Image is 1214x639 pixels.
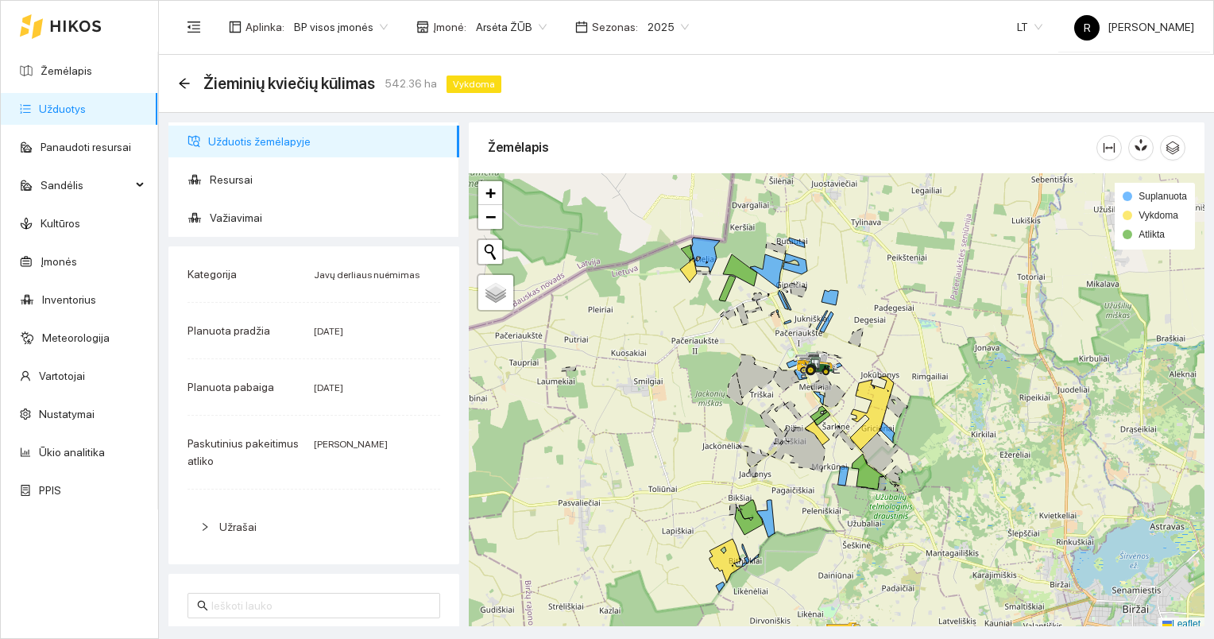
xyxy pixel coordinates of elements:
span: Sezonas : [592,18,638,36]
span: R [1084,15,1091,41]
span: Aplinka : [246,18,284,36]
span: BP visos įmonės [294,15,388,39]
a: Užduotys [39,103,86,115]
span: Vykdoma [447,76,501,93]
span: Planuota pradžia [188,324,270,337]
span: Vykdoma [1139,210,1178,221]
a: Leaflet [1162,618,1200,629]
span: Arsėta ŽŪB [476,15,547,39]
span: [DATE] [314,326,343,337]
span: Javų derliaus nuėmimas [314,269,419,281]
span: Atlikta [1139,229,1165,240]
a: Vartotojai [39,370,85,382]
span: [PERSON_NAME] [1074,21,1194,33]
input: Ieškoti lauko [211,597,431,614]
span: − [485,207,496,227]
a: PPIS [39,484,61,497]
span: Užrašai [219,521,257,533]
span: arrow-left [178,77,191,90]
span: LT [1017,15,1042,39]
span: 542.36 ha [385,75,437,92]
span: shop [416,21,429,33]
span: right [200,522,210,532]
button: menu-fold [178,11,210,43]
a: Žemėlapis [41,64,92,77]
button: Initiate a new search [478,240,502,264]
span: Planuota pabaiga [188,381,274,393]
span: Resursai [210,164,447,196]
span: 2025 [648,15,689,39]
span: Važiavimai [210,202,447,234]
span: Įmonė : [433,18,466,36]
a: Nustatymai [39,408,95,420]
a: Zoom in [478,181,502,205]
a: Layers [478,275,513,310]
span: Žieminių kviečių kūlimas [203,71,375,96]
div: Užrašai [188,509,440,545]
span: [DATE] [314,382,343,393]
a: Meteorologija [42,331,110,344]
button: column-width [1096,135,1122,161]
a: Zoom out [478,205,502,229]
a: Panaudoti resursai [41,141,131,153]
span: calendar [575,21,588,33]
span: layout [229,21,242,33]
span: search [197,600,208,611]
a: Ūkio analitika [39,446,105,459]
span: Kategorija [188,268,237,281]
span: Paskutinius pakeitimus atliko [188,437,299,467]
span: Užduotis žemėlapyje [208,126,447,157]
span: Sandėlis [41,169,131,201]
span: [PERSON_NAME] [314,439,388,450]
div: Atgal [178,77,191,91]
div: Žemėlapis [488,125,1096,170]
span: menu-fold [187,20,201,34]
a: Kultūros [41,217,80,230]
span: Suplanuota [1139,191,1187,202]
span: column-width [1097,141,1121,154]
span: + [485,183,496,203]
a: Inventorius [42,293,96,306]
a: Įmonės [41,255,77,268]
